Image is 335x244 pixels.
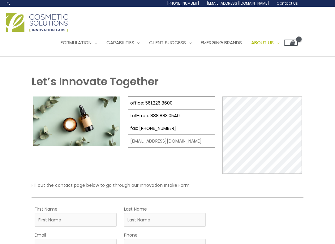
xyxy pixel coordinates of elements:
[35,213,116,227] input: First Name
[130,125,176,131] a: fax: [PHONE_NUMBER]
[102,33,144,52] a: Capabilities
[32,74,159,89] strong: Let’s Innovate Together
[35,231,46,239] label: Email
[124,231,138,239] label: Phone
[130,113,180,119] a: toll-free: 888.883.0540
[207,1,269,6] span: [EMAIL_ADDRESS][DOMAIN_NAME]
[144,33,196,52] a: Client Success
[33,96,120,146] img: Contact page image for private label skincare manufacturer Cosmetic solutions shows a skin care b...
[284,40,298,46] a: View Shopping Cart, empty
[106,39,134,46] span: Capabilities
[201,39,242,46] span: Emerging Brands
[167,1,199,6] span: [PHONE_NUMBER]
[35,205,58,213] label: First Name
[6,13,68,32] img: Cosmetic Solutions Logo
[277,1,298,6] span: Contact Us
[56,33,102,52] a: Formulation
[130,100,173,106] a: office: 561.226.8600
[51,33,298,52] nav: Site Navigation
[128,135,215,148] td: [EMAIL_ADDRESS][DOMAIN_NAME]
[124,213,206,227] input: Last Name
[149,39,186,46] span: Client Success
[124,205,147,213] label: Last Name
[6,1,11,6] a: Search icon link
[247,33,284,52] a: About Us
[196,33,247,52] a: Emerging Brands
[251,39,274,46] span: About Us
[61,39,92,46] span: Formulation
[32,181,303,189] p: Fill out the contact page below to go through our Innovation Intake Form.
